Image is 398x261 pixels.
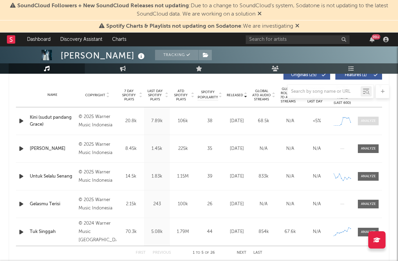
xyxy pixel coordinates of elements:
div: 2.15k [120,201,142,208]
button: Last [253,251,262,255]
div: 225k [172,145,194,152]
div: 99 + [372,34,380,39]
div: 44 [198,228,222,235]
div: 39 [198,173,222,180]
div: N/A [252,145,275,152]
a: Kini (sudut pandang Grace) [30,114,75,128]
div: 1.45k [146,145,168,152]
div: 7.89k [146,118,168,125]
div: [PERSON_NAME] [61,50,146,61]
div: N/A [279,173,302,180]
div: N/A [305,145,328,152]
div: N/A [305,228,328,235]
div: © 2025 Warner Music Indonesia [79,141,116,157]
div: 1 5 26 [185,249,223,257]
div: N/A [252,201,275,208]
div: 106k [172,118,194,125]
div: 68.5k [252,118,275,125]
div: © 2025 Warner Music Indonesia [79,168,116,185]
div: 1.83k [146,173,168,180]
div: N/A [305,173,328,180]
button: Tracking [155,50,198,60]
div: [DATE] [225,201,248,208]
button: Features(1) [335,71,382,80]
div: © 2024 Warner Music [GEOGRAPHIC_DATA] [79,219,116,244]
input: Search for artists [246,35,350,44]
div: <5% [305,118,328,125]
div: N/A [279,118,302,125]
span: of [205,251,209,254]
a: Charts [107,33,131,46]
span: Dismiss [257,11,262,17]
div: 100k [172,201,194,208]
div: 1.15M [172,173,194,180]
div: 38 [198,118,222,125]
span: Features ( 1 ) [340,73,372,77]
span: : Due to a change to SoundCloud's system, Sodatone is not updating to the latest SoundCloud data.... [17,3,388,17]
span: SoundCloud Followers + New SoundCloud Releases not updating [17,3,189,9]
div: © 2025 Warner Music Indonesia [79,196,116,213]
span: Dismiss [295,24,299,29]
div: 20.8k [120,118,142,125]
div: 833k [252,173,275,180]
button: Originals(25) [283,71,330,80]
div: N/A [305,201,328,208]
span: to [196,251,200,254]
div: 14.5k [120,173,142,180]
button: Next [237,251,246,255]
div: 35 [198,145,222,152]
div: 8.45k [120,145,142,152]
div: 1.79M [172,228,194,235]
a: Gelasmu Terisi [30,201,75,208]
div: 243 [146,201,168,208]
a: Discovery Assistant [55,33,107,46]
a: [PERSON_NAME] [30,145,75,152]
div: [DATE] [225,173,248,180]
span: Originals ( 25 ) [288,73,320,77]
div: 67.6k [279,228,302,235]
div: [DATE] [225,118,248,125]
div: N/A [279,201,302,208]
div: [DATE] [225,145,248,152]
div: [DATE] [225,228,248,235]
div: 854k [252,228,275,235]
span: Spotify Charts & Playlists not updating on Sodatone [106,24,241,29]
div: 26 [198,201,222,208]
div: 5.08k [146,228,168,235]
button: First [136,251,146,255]
input: Search by song name or URL [288,89,361,94]
button: Previous [153,251,171,255]
div: © 2025 Warner Music Indonesia [79,113,116,129]
span: : We are investigating [106,24,293,29]
a: Dashboard [22,33,55,46]
a: Tuk Singgah [30,228,75,235]
a: Untuk Selalu Senang [30,173,75,180]
button: 99+ [370,37,374,42]
div: 70.3k [120,228,142,235]
div: N/A [279,145,302,152]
